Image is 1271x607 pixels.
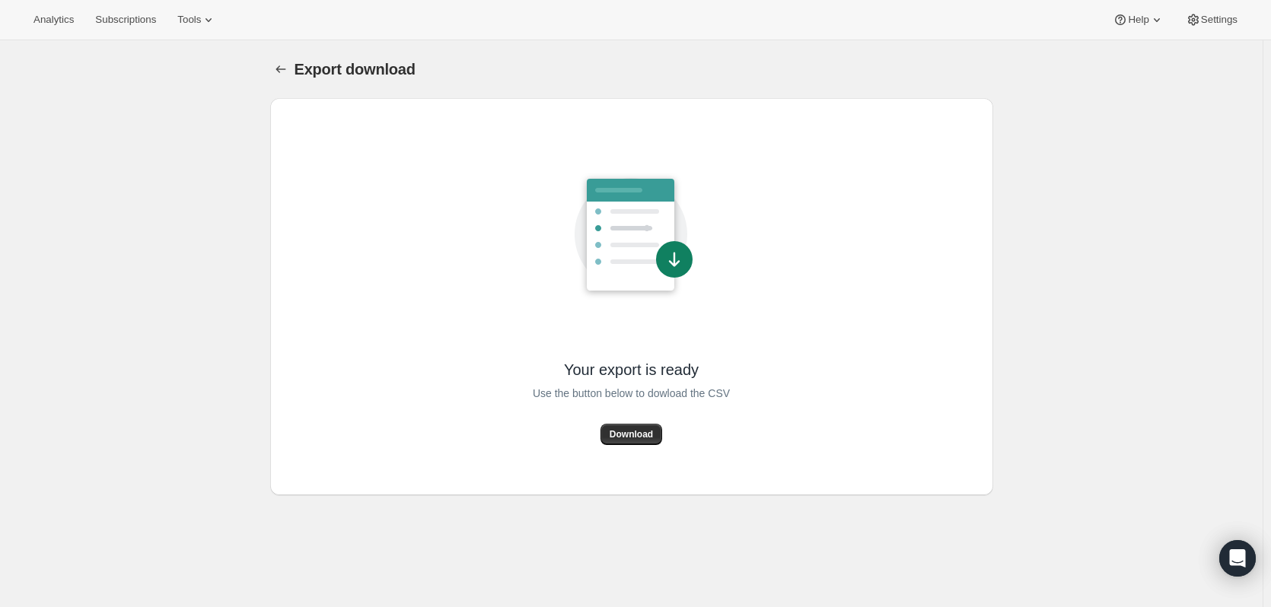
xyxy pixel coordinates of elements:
span: Help [1128,14,1148,26]
div: Open Intercom Messenger [1219,540,1256,577]
span: Use the button below to dowload the CSV [533,384,730,402]
button: Export download [270,59,291,80]
span: Download [610,428,653,440]
button: Help [1104,9,1173,30]
span: Export download [295,61,416,78]
span: Your export is ready [564,360,699,380]
span: Settings [1201,14,1238,26]
span: Tools [177,14,201,26]
button: Settings [1177,9,1247,30]
button: Subscriptions [86,9,165,30]
button: Download [600,424,662,445]
button: Tools [168,9,225,30]
button: Analytics [24,9,83,30]
span: Analytics [33,14,74,26]
span: Subscriptions [95,14,156,26]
